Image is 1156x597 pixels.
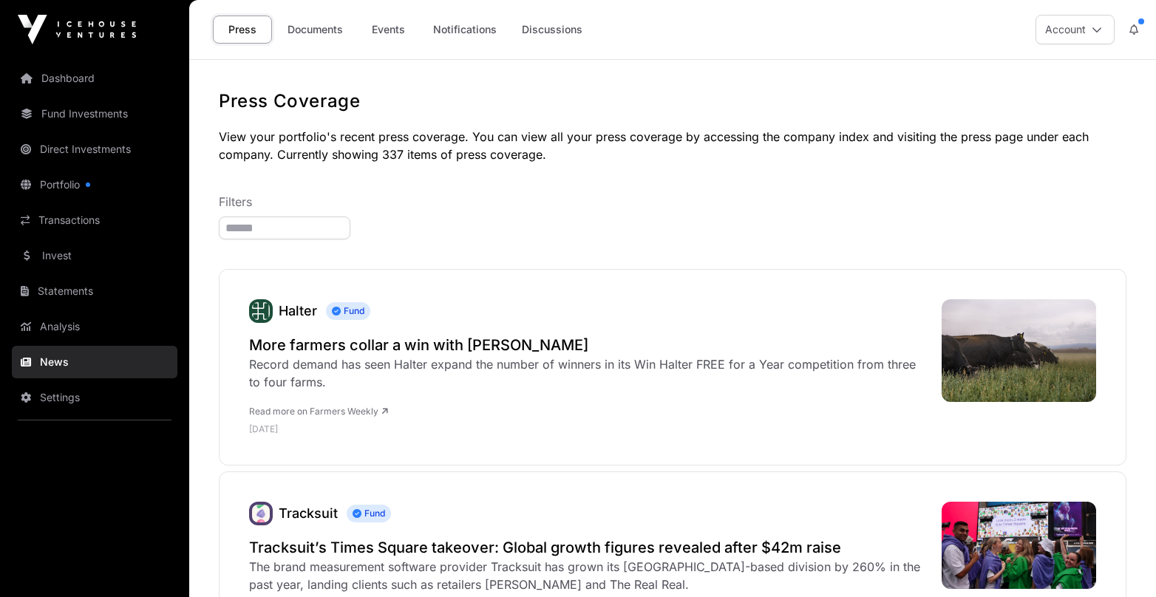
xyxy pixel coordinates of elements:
a: Settings [12,381,177,414]
a: Transactions [12,204,177,236]
a: Statements [12,275,177,307]
a: Analysis [12,310,177,343]
a: Notifications [424,16,506,44]
a: Tracksuit [279,505,338,521]
a: Invest [12,239,177,272]
a: Documents [278,16,353,44]
span: Fund [326,302,370,320]
iframe: Chat Widget [1082,526,1156,597]
a: Dashboard [12,62,177,95]
p: Filters [219,193,1126,211]
a: Halter [249,299,273,323]
img: gotracksuit_logo.jpeg [249,502,273,525]
a: More farmers collar a win with [PERSON_NAME] [249,335,927,355]
a: Tracksuit [249,502,273,525]
a: Fund Investments [12,98,177,130]
a: Portfolio [12,168,177,201]
a: Direct Investments [12,133,177,166]
span: Fund [347,505,391,522]
img: Halter-PR-Pack_Print-2-768x512.jpg [942,299,1096,402]
p: View your portfolio's recent press coverage. You can view all your press coverage by accessing th... [219,128,1126,163]
a: Press [213,16,272,44]
div: The brand measurement software provider Tracksuit has grown its [GEOGRAPHIC_DATA]-based division ... [249,558,927,593]
a: Events [358,16,418,44]
img: Halter-Favicon.svg [249,299,273,323]
button: Account [1036,15,1115,44]
p: [DATE] [249,423,927,435]
a: Halter [279,303,317,318]
h1: Press Coverage [219,89,1126,113]
a: Discussions [512,16,592,44]
div: Record demand has seen Halter expand the number of winners in its Win Halter FREE for a Year comp... [249,355,927,391]
img: XA3S5MC375FYVM5KLCVF5YCILU.JPG [942,502,1096,589]
a: Tracksuit’s Times Square takeover: Global growth figures revealed after $42m raise [249,537,927,558]
a: News [12,346,177,378]
img: Icehouse Ventures Logo [18,15,136,44]
a: Read more on Farmers Weekly [249,406,388,417]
